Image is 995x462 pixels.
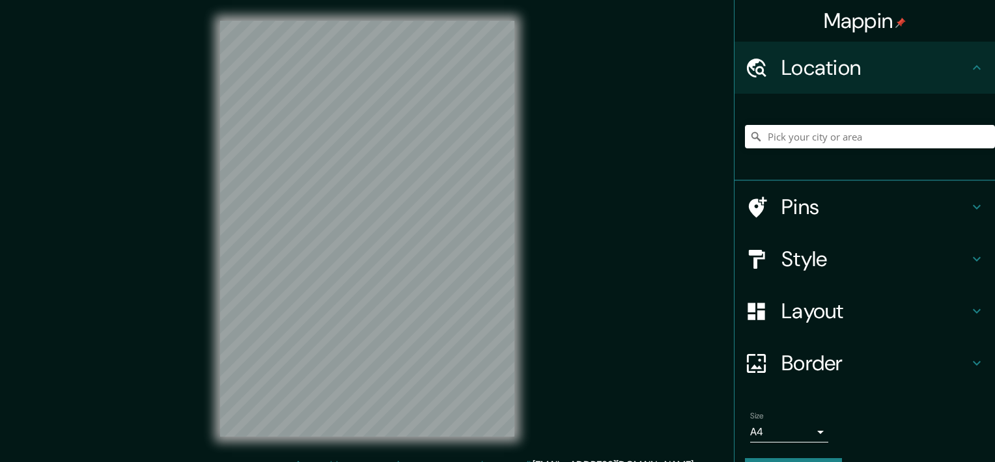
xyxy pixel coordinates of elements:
[781,55,969,81] h4: Location
[781,246,969,272] h4: Style
[735,233,995,285] div: Style
[735,285,995,337] div: Layout
[745,125,995,148] input: Pick your city or area
[895,18,906,28] img: pin-icon.png
[735,337,995,389] div: Border
[781,350,969,376] h4: Border
[220,21,514,437] canvas: Map
[735,42,995,94] div: Location
[750,411,764,422] label: Size
[781,194,969,220] h4: Pins
[735,181,995,233] div: Pins
[750,422,828,442] div: A4
[824,8,906,34] h4: Mappin
[781,298,969,324] h4: Layout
